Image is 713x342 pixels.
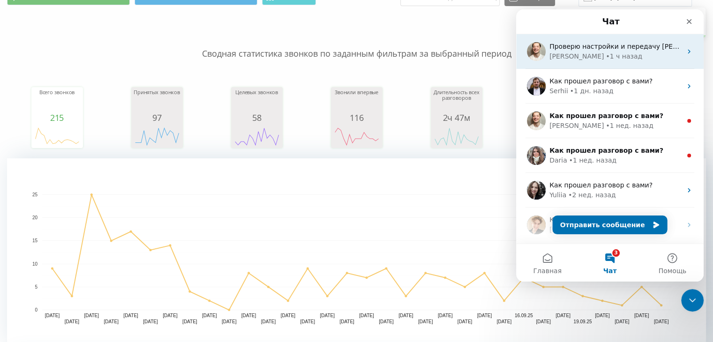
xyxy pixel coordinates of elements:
[87,258,101,265] span: Чат
[433,113,480,122] div: 2ч 47м
[433,122,480,150] svg: A chart.
[7,29,706,60] p: Сводная статистика звонков по заданным фильтрам за выбранный период
[33,77,52,87] div: Serhii
[433,89,480,113] div: Длительность всех разговоров
[339,319,354,324] text: [DATE]
[233,89,280,113] div: Целевых звонков
[497,319,512,324] text: [DATE]
[104,319,119,324] text: [DATE]
[34,89,81,113] div: Всего звонков
[33,112,88,121] div: [PERSON_NAME]
[573,319,592,324] text: 19.09.25
[33,68,136,75] span: Как прошел разговор с вами?
[438,313,453,318] text: [DATE]
[33,207,136,214] span: Как прошел разговор с вами?
[333,113,380,122] div: 116
[163,313,178,318] text: [DATE]
[90,42,126,52] div: • 1 ч назад
[333,89,380,113] div: Звонили впервые
[398,313,413,318] text: [DATE]
[233,122,280,150] svg: A chart.
[32,238,38,244] text: 15
[615,319,630,324] text: [DATE]
[555,313,570,318] text: [DATE]
[379,319,394,324] text: [DATE]
[32,215,38,220] text: 20
[143,319,158,324] text: [DATE]
[142,258,170,265] span: Помощь
[84,313,99,318] text: [DATE]
[222,319,237,324] text: [DATE]
[32,261,38,267] text: 10
[11,171,30,190] img: Profile image for Yuliia
[33,33,257,41] span: Проверю настройки и передачу [PERSON_NAME] и отпишусь вам
[11,137,30,156] img: Profile image for Daria
[202,313,217,318] text: [DATE]
[233,113,280,122] div: 58
[17,258,45,265] span: Главная
[134,113,180,122] div: 97
[33,181,50,191] div: Yuliia
[33,172,136,179] span: Как прошел разговор с вами?
[595,313,610,318] text: [DATE]
[536,319,551,324] text: [DATE]
[33,42,88,52] div: [PERSON_NAME]
[32,192,38,197] text: 25
[33,216,88,225] div: [PERSON_NAME]
[34,122,81,150] svg: A chart.
[477,313,492,318] text: [DATE]
[45,313,60,318] text: [DATE]
[35,284,38,290] text: 5
[516,9,704,282] iframe: Intercom live chat
[458,319,473,324] text: [DATE]
[182,319,197,324] text: [DATE]
[555,7,705,37] div: Copied to clipboard!
[65,319,80,324] text: [DATE]
[320,313,335,318] text: [DATE]
[281,313,296,318] text: [DATE]
[418,319,433,324] text: [DATE]
[33,137,147,145] span: Как прошел разговор с вами?
[90,112,137,121] div: • 1 нед. назад
[634,313,649,318] text: [DATE]
[52,181,99,191] div: • 2 нед. назад
[515,313,533,318] text: 16.09.25
[62,235,125,272] button: Чат
[261,319,276,324] text: [DATE]
[11,206,30,225] img: Profile image for Volodymyr
[33,103,147,110] span: Как прошел разговор с вами?
[33,146,51,156] div: Daria
[11,67,30,86] img: Profile image for Serhii
[300,319,315,324] text: [DATE]
[34,113,81,122] div: 215
[134,122,180,150] svg: A chart.
[37,206,151,225] button: Отправить сообщение
[681,289,704,312] iframe: Intercom live chat
[654,319,669,324] text: [DATE]
[53,146,100,156] div: • 1 нед. назад
[134,89,180,113] div: Принятых звонков
[241,313,256,318] text: [DATE]
[333,122,380,150] svg: A chart.
[54,77,98,87] div: • 1 дн. назад
[35,307,38,312] text: 0
[359,313,374,318] text: [DATE]
[11,102,30,121] img: Profile image for Vladyslav
[125,235,188,272] button: Помощь
[123,313,138,318] text: [DATE]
